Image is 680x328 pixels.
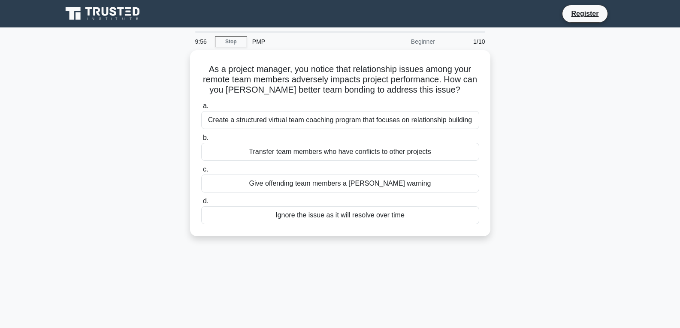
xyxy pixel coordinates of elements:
[201,175,479,193] div: Give offending team members a [PERSON_NAME] warning
[201,206,479,224] div: Ignore the issue as it will resolve over time
[203,197,209,205] span: d.
[190,33,215,50] div: 9:56
[203,102,209,109] span: a.
[566,8,604,19] a: Register
[201,143,479,161] div: Transfer team members who have conflicts to other projects
[201,111,479,129] div: Create a structured virtual team coaching program that focuses on relationship building
[215,36,247,47] a: Stop
[203,166,208,173] span: c.
[440,33,490,50] div: 1/10
[200,64,480,96] h5: As a project manager, you notice that relationship issues among your remote team members adversel...
[365,33,440,50] div: Beginner
[247,33,365,50] div: PMP
[203,134,209,141] span: b.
